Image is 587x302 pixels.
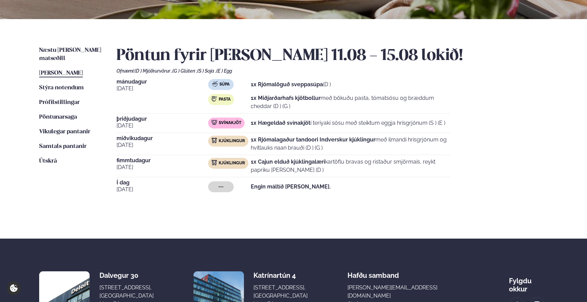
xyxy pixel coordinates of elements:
[219,138,245,144] span: Kjúklingur
[218,184,223,190] span: ---
[117,85,208,93] span: [DATE]
[99,271,154,280] div: Dalvegur 30
[39,85,84,91] span: Stýra notendum
[39,84,84,92] a: Stýra notendum
[39,144,87,149] span: Samtals pantanir
[251,136,375,143] strong: 1x Rjómalagaður tandoori Indverskur kjúklingur
[212,138,217,143] img: chicken.svg
[251,158,450,174] p: kartöflu bravas og ristaður smjörmaís, reykt papriku [PERSON_NAME] (D )
[99,284,154,300] div: [STREET_ADDRESS], [GEOGRAPHIC_DATA]
[212,96,217,102] img: pasta.svg
[117,116,208,122] span: þriðjudagur
[251,136,450,152] p: með ilmandi hrísgrjónum og hvítlauks naan brauði (D ) (G )
[117,122,208,130] span: [DATE]
[216,68,232,74] span: (E ) Egg
[212,160,217,165] img: chicken.svg
[117,180,208,185] span: Í dag
[117,136,208,141] span: miðvikudagur
[117,141,208,149] span: [DATE]
[219,161,245,166] span: Kjúklingur
[117,79,208,85] span: mánudagur
[39,70,83,76] span: [PERSON_NAME]
[117,46,548,65] h2: Pöntun fyrir [PERSON_NAME] 11.08 - 15.08 lokið!
[347,284,469,300] a: [PERSON_NAME][EMAIL_ADDRESS][DOMAIN_NAME]
[39,128,90,136] a: Vikulegar pantanir
[212,120,217,125] img: pork.svg
[172,68,197,74] span: (G ) Glúten ,
[251,94,450,110] p: með bökuðu pasta, tómatsósu og bræddum cheddar (D ) (G )
[251,120,310,126] strong: 1x Hægeldað svínakjöt
[251,158,325,165] strong: 1x Cajun elduð kjúklingalæri
[117,163,208,171] span: [DATE]
[39,46,103,63] a: Næstu [PERSON_NAME] matseðill
[251,80,331,89] p: (D )
[253,284,308,300] div: [STREET_ADDRESS], [GEOGRAPHIC_DATA]
[39,114,77,120] span: Pöntunarsaga
[39,158,57,164] span: Útskrá
[251,95,321,101] strong: 1x Miðjarðarhafs kjötbollur
[39,113,77,121] a: Pöntunarsaga
[251,81,323,88] strong: 1x Rjómalöguð sveppasúpa
[117,185,208,194] span: [DATE]
[39,47,101,61] span: Næstu [PERSON_NAME] matseðill
[253,271,308,280] div: Katrínartún 4
[212,81,218,87] img: soup.svg
[219,120,241,126] span: Svínakjöt
[117,68,548,74] div: Ofnæmi:
[39,99,80,107] a: Prófílstillingar
[39,129,90,135] span: Vikulegar pantanir
[219,97,231,102] span: Pasta
[219,82,230,87] span: Súpa
[39,69,83,77] a: [PERSON_NAME]
[135,68,172,74] span: (D ) Mjólkurvörur ,
[39,100,80,105] span: Prófílstillingar
[251,183,331,190] strong: Engin máltíð [PERSON_NAME].
[509,271,548,293] div: Fylgdu okkur
[7,281,21,295] a: Cookie settings
[117,158,208,163] span: fimmtudagur
[39,157,57,165] a: Útskrá
[347,266,399,280] span: Hafðu samband
[197,68,216,74] span: (S ) Soja ,
[39,142,87,151] a: Samtals pantanir
[251,119,445,127] p: í teriyaki sósu með steiktum eggja hrísgrjónum (S ) (E )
